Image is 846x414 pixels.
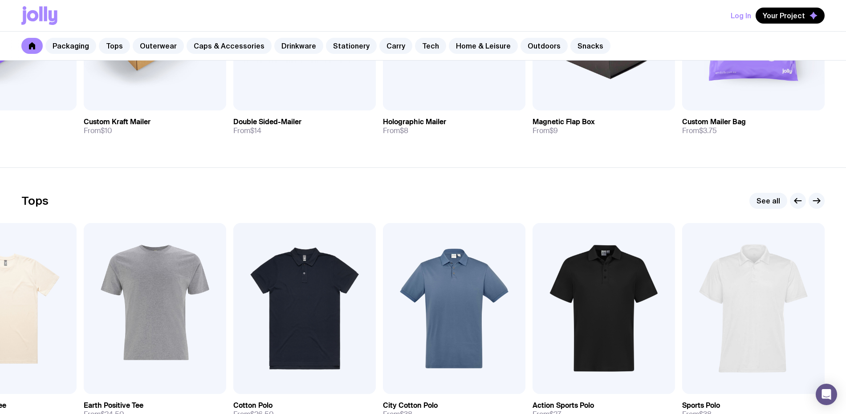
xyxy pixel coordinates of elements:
a: Double Sided-MailerFrom$14 [233,110,376,142]
a: Custom Mailer BagFrom$3.75 [682,110,825,142]
h3: Action Sports Polo [533,401,594,410]
span: From [383,126,408,135]
h3: Custom Kraft Mailer [84,118,150,126]
a: Holographic MailerFrom$8 [383,110,525,142]
span: $9 [549,126,558,135]
a: Drinkware [274,38,323,54]
a: Stationery [326,38,377,54]
span: From [84,126,112,135]
a: Tops [99,38,130,54]
h3: Holographic Mailer [383,118,446,126]
span: $14 [250,126,261,135]
a: Snacks [570,38,610,54]
h3: City Cotton Polo [383,401,438,410]
h3: Earth Positive Tee [84,401,143,410]
h3: Sports Polo [682,401,720,410]
h3: Cotton Polo [233,401,273,410]
a: Packaging [45,38,96,54]
h2: Tops [21,194,49,207]
h3: Magnetic Flap Box [533,118,595,126]
span: $10 [101,126,112,135]
a: Outdoors [521,38,568,54]
a: See all [749,193,787,209]
a: Caps & Accessories [187,38,272,54]
h3: Custom Mailer Bag [682,118,746,126]
span: From [682,126,717,135]
div: Open Intercom Messenger [816,384,837,405]
a: Carry [379,38,412,54]
a: Tech [415,38,446,54]
span: From [233,126,261,135]
a: Outerwear [133,38,184,54]
h3: Double Sided-Mailer [233,118,301,126]
span: $3.75 [699,126,717,135]
span: $8 [400,126,408,135]
a: Magnetic Flap BoxFrom$9 [533,110,675,142]
span: From [533,126,558,135]
button: Your Project [756,8,825,24]
span: Your Project [763,11,805,20]
a: Home & Leisure [449,38,518,54]
button: Log In [731,8,751,24]
a: Custom Kraft MailerFrom$10 [84,110,226,142]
